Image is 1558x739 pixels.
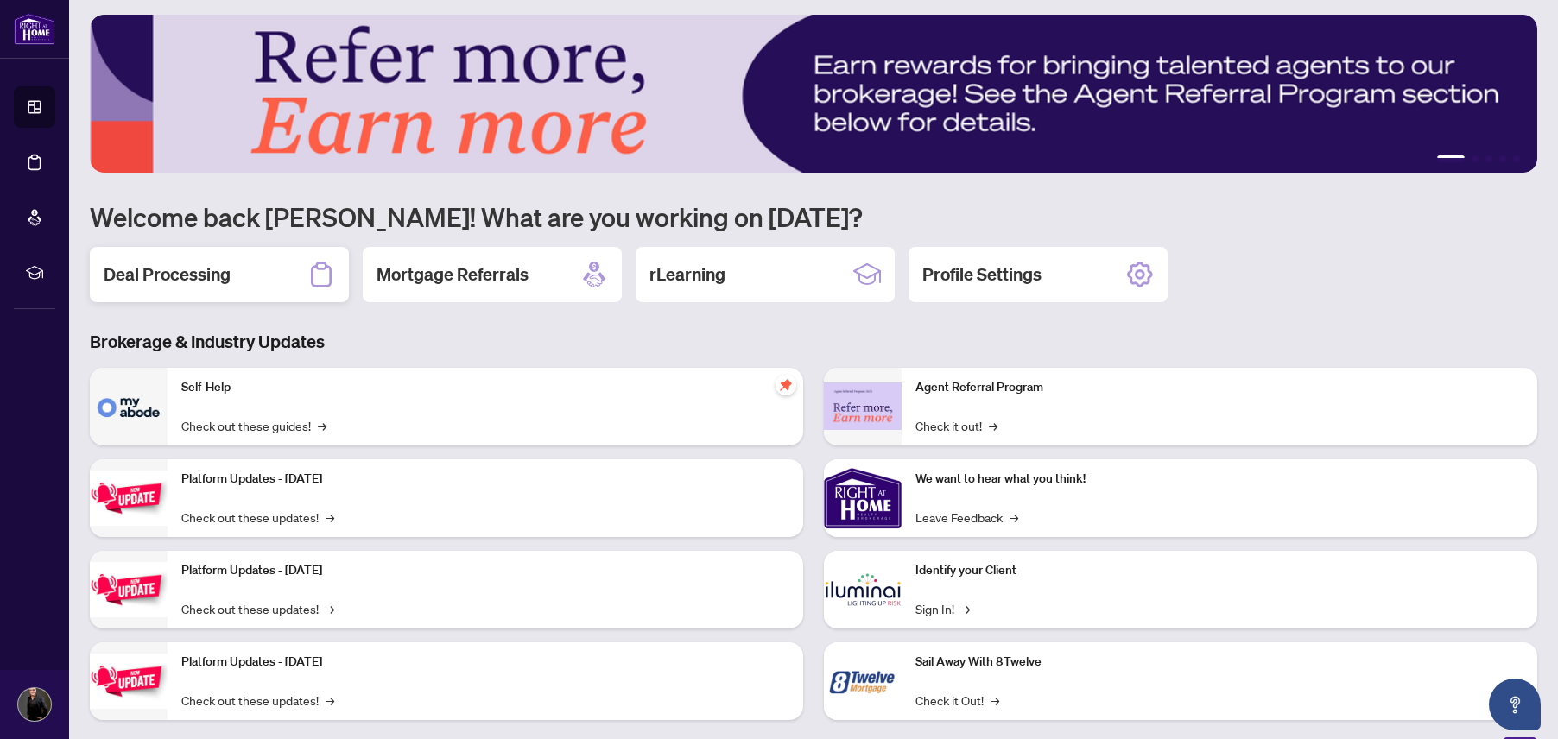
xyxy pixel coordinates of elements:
[326,599,334,618] span: →
[824,382,902,430] img: Agent Referral Program
[991,691,999,710] span: →
[90,368,168,445] img: Self-Help
[181,378,789,397] p: Self-Help
[181,691,334,710] a: Check out these updates!→
[915,470,1523,489] p: We want to hear what you think!
[824,551,902,628] img: Identify your Client
[915,508,1018,527] a: Leave Feedback→
[1485,155,1492,162] button: 3
[824,642,902,720] img: Sail Away With 8Twelve
[181,416,326,435] a: Check out these guides!→
[318,416,326,435] span: →
[90,200,1537,233] h1: Welcome back [PERSON_NAME]! What are you working on [DATE]?
[915,599,970,618] a: Sign In!→
[90,471,168,525] img: Platform Updates - July 21, 2025
[104,262,231,287] h2: Deal Processing
[14,13,55,45] img: logo
[961,599,970,618] span: →
[90,15,1537,173] img: Slide 0
[915,561,1523,580] p: Identify your Client
[1010,508,1018,527] span: →
[915,378,1523,397] p: Agent Referral Program
[90,330,1537,354] h3: Brokerage & Industry Updates
[1499,155,1506,162] button: 4
[824,459,902,537] img: We want to hear what you think!
[18,688,51,721] img: Profile Icon
[1437,155,1465,162] button: 1
[649,262,725,287] h2: rLearning
[915,653,1523,672] p: Sail Away With 8Twelve
[90,562,168,616] img: Platform Updates - July 8, 2025
[181,470,789,489] p: Platform Updates - [DATE]
[181,653,789,672] p: Platform Updates - [DATE]
[326,508,334,527] span: →
[90,654,168,708] img: Platform Updates - June 23, 2025
[1513,155,1520,162] button: 5
[377,262,529,287] h2: Mortgage Referrals
[181,508,334,527] a: Check out these updates!→
[181,599,334,618] a: Check out these updates!→
[181,561,789,580] p: Platform Updates - [DATE]
[1489,679,1541,730] button: Open asap
[922,262,1042,287] h2: Profile Settings
[326,691,334,710] span: →
[989,416,997,435] span: →
[776,375,796,395] span: pushpin
[1472,155,1479,162] button: 2
[915,691,999,710] a: Check it Out!→
[915,416,997,435] a: Check it out!→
